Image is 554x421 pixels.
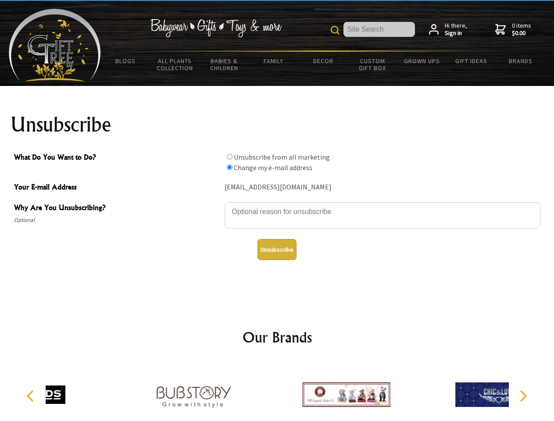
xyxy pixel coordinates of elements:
a: Babies & Children [200,52,249,77]
textarea: Why Are You Unsubscribing? [225,202,540,228]
span: Optional [14,215,220,225]
a: Decor [298,52,348,70]
input: Site Search [343,22,415,37]
input: What Do You Want to Do? [227,164,232,170]
span: Hi there, [445,22,467,37]
a: Brands [496,52,546,70]
div: [EMAIL_ADDRESS][DOMAIN_NAME] [225,181,540,194]
img: Babyware - Gifts - Toys and more... [9,9,101,82]
button: Unsubscribe [257,239,297,260]
button: Previous [22,386,41,406]
a: BLOGS [101,52,150,70]
strong: $0.00 [512,29,531,37]
label: Unsubscribe from all marketing [234,153,330,161]
a: Family [249,52,299,70]
button: Next [513,386,533,406]
a: Gift Ideas [447,52,496,70]
a: 0 items$0.00 [495,22,531,37]
span: Your E-mail Address [14,182,220,194]
a: Hi there,Sign in [429,22,467,37]
span: 0 items [512,21,531,37]
h2: Our Brands [18,327,537,348]
span: Why Are You Unsubscribing? [14,202,220,215]
h1: Unsubscribe [11,114,544,135]
img: Babywear - Gifts - Toys & more [150,19,282,37]
input: What Do You Want to Do? [227,154,232,160]
label: Change my e-mail address [234,163,312,172]
a: Custom Gift Box [348,52,397,77]
span: What Do You Want to Do? [14,152,220,164]
a: Grown Ups [397,52,447,70]
strong: Sign in [445,29,467,37]
a: All Plants Collection [150,52,200,77]
img: product search [331,26,340,35]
